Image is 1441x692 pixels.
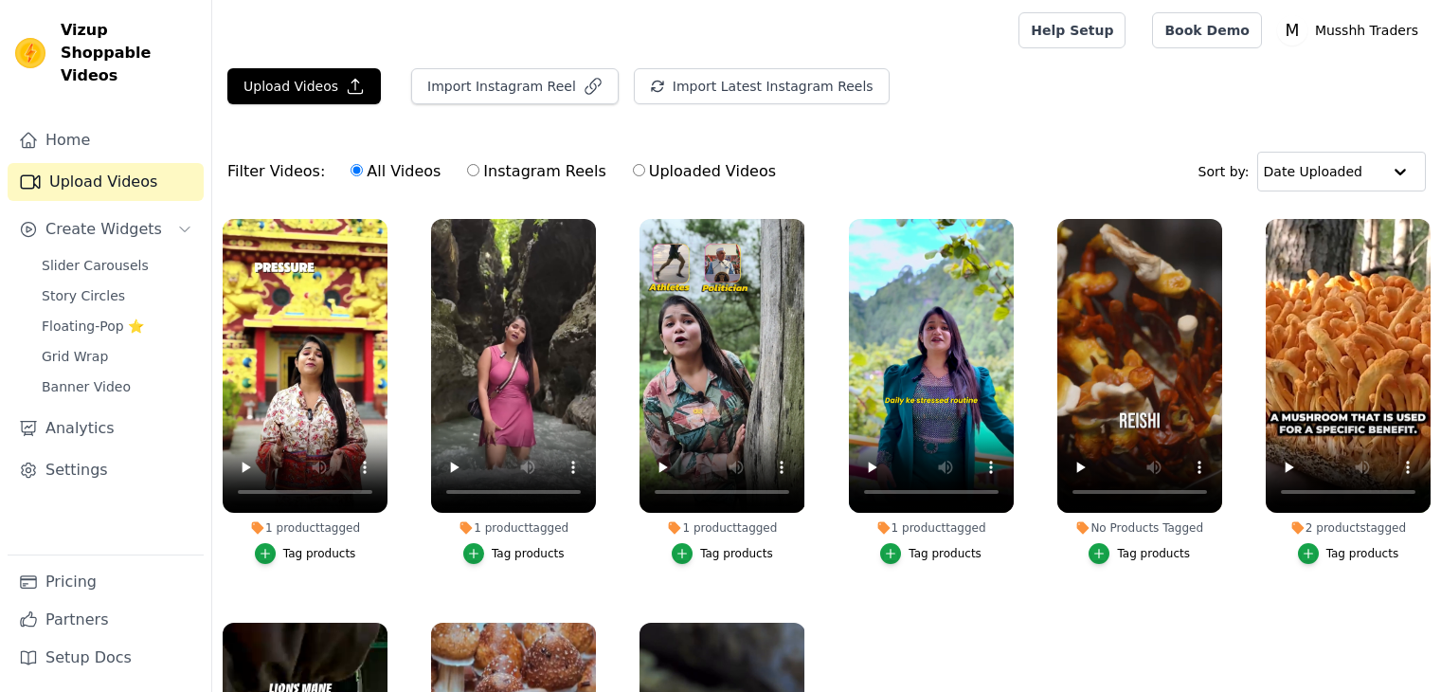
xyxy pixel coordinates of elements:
[8,639,204,677] a: Setup Docs
[42,256,149,275] span: Slider Carousels
[8,601,204,639] a: Partners
[30,313,204,339] a: Floating-Pop ⭐
[30,282,204,309] a: Story Circles
[431,520,596,536] div: 1 product tagged
[42,377,131,396] span: Banner Video
[492,546,565,561] div: Tag products
[411,68,619,104] button: Import Instagram Reel
[909,546,982,561] div: Tag products
[227,68,381,104] button: Upload Videos
[15,38,45,68] img: Vizup
[8,451,204,489] a: Settings
[1198,152,1427,191] div: Sort by:
[30,373,204,400] a: Banner Video
[45,218,162,241] span: Create Widgets
[632,159,777,184] label: Uploaded Videos
[1326,546,1399,561] div: Tag products
[1307,13,1426,47] p: Musshh Traders
[467,164,479,176] input: Instagram Reels
[1298,543,1399,564] button: Tag products
[8,163,204,201] a: Upload Videos
[463,543,565,564] button: Tag products
[42,286,125,305] span: Story Circles
[1266,520,1431,536] div: 2 products tagged
[61,19,196,87] span: Vizup Shoppable Videos
[42,347,108,366] span: Grid Wrap
[1018,12,1126,48] a: Help Setup
[30,252,204,279] a: Slider Carousels
[639,520,804,536] div: 1 product tagged
[1277,13,1426,47] button: M Musshh Traders
[633,164,645,176] input: Uploaded Videos
[227,150,786,193] div: Filter Videos:
[1152,12,1261,48] a: Book Demo
[700,546,773,561] div: Tag products
[880,543,982,564] button: Tag products
[350,159,441,184] label: All Videos
[634,68,890,104] button: Import Latest Instagram Reels
[8,563,204,601] a: Pricing
[849,520,1014,536] div: 1 product tagged
[223,520,387,536] div: 1 product tagged
[255,543,356,564] button: Tag products
[1117,546,1190,561] div: Tag products
[1057,520,1222,536] div: No Products Tagged
[8,121,204,159] a: Home
[466,159,606,184] label: Instagram Reels
[1285,21,1299,40] text: M
[30,343,204,370] a: Grid Wrap
[283,546,356,561] div: Tag products
[1089,543,1190,564] button: Tag products
[8,210,204,248] button: Create Widgets
[351,164,363,176] input: All Videos
[672,543,773,564] button: Tag products
[42,317,144,336] span: Floating-Pop ⭐
[8,410,204,447] a: Analytics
